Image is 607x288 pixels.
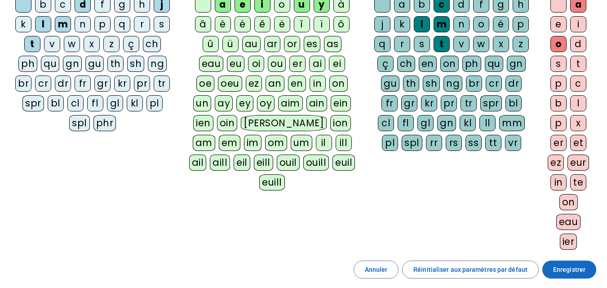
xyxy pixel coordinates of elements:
div: aill [210,155,230,171]
div: x [493,36,509,52]
div: x [570,115,586,131]
span: Annuler [365,264,388,275]
div: or [284,36,300,52]
div: t [570,56,586,72]
div: n [75,16,91,32]
div: ll [479,115,496,131]
div: l [414,16,430,32]
div: oe [196,75,214,92]
div: c [570,75,586,92]
div: q [114,16,130,32]
div: [PERSON_NAME] [241,115,327,131]
div: d [570,36,586,52]
div: ill [336,135,352,151]
span: Enregistrer [553,264,585,275]
span: Réinitialiser aux paramètres par défaut [413,264,527,275]
div: ch [397,56,415,72]
div: oin [217,115,238,131]
div: cr [35,75,51,92]
div: rr [426,135,442,151]
div: t [24,36,40,52]
div: é [235,16,251,32]
div: gu [381,75,399,92]
div: ss [465,135,482,151]
div: th [403,75,419,92]
div: l [570,95,586,111]
div: kr [114,75,130,92]
div: ng [443,75,462,92]
div: en [288,75,306,92]
div: s [414,36,430,52]
div: tr [461,95,477,111]
div: v [453,36,470,52]
div: eau [556,214,581,230]
div: ou [268,56,286,72]
div: ain [306,95,328,111]
div: r [394,36,410,52]
div: pr [441,95,457,111]
div: br [15,75,31,92]
div: m [55,16,71,32]
div: eill [254,155,273,171]
div: qu [41,56,59,72]
div: m [434,16,450,32]
div: eu [227,56,244,72]
div: dr [55,75,71,92]
div: fr [381,95,398,111]
div: eau [199,56,224,72]
div: er [550,135,567,151]
div: tt [485,135,501,151]
div: gu [85,56,104,72]
div: fl [398,115,414,131]
div: br [466,75,482,92]
div: n [453,16,470,32]
div: ion [330,115,351,131]
div: spl [69,115,90,131]
div: oeu [218,75,242,92]
div: phr [93,115,116,131]
div: euil [332,155,355,171]
div: i [570,16,586,32]
div: oi [248,56,264,72]
div: kl [460,115,476,131]
div: t [434,36,450,52]
div: ail [189,155,207,171]
div: z [103,36,120,52]
div: pl [146,95,163,111]
div: oy [257,95,275,111]
div: é [493,16,509,32]
div: gn [63,56,82,72]
div: an [266,75,284,92]
div: as [324,36,341,52]
div: im [244,135,261,151]
div: ë [274,16,290,32]
div: fl [87,95,103,111]
div: th [107,56,124,72]
div: am [193,135,215,151]
div: e [550,16,567,32]
div: bl [505,95,522,111]
div: pr [134,75,150,92]
div: in [550,174,567,191]
button: Réinitialiser aux paramètres par défaut [402,261,539,279]
div: ez [548,155,564,171]
div: î [294,16,310,32]
div: ü [222,36,239,52]
div: euill [259,174,284,191]
div: ouill [303,155,329,171]
div: om [265,135,287,151]
div: qu [485,56,503,72]
div: gr [401,95,417,111]
div: gl [107,95,123,111]
div: ç [377,56,394,72]
div: bl [48,95,64,111]
div: x [84,36,100,52]
div: et [570,135,586,151]
div: û [203,36,219,52]
div: k [15,16,31,32]
div: il [316,135,332,151]
div: ï [314,16,330,32]
button: Enregistrer [542,261,596,279]
div: er [289,56,306,72]
div: te [570,174,586,191]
